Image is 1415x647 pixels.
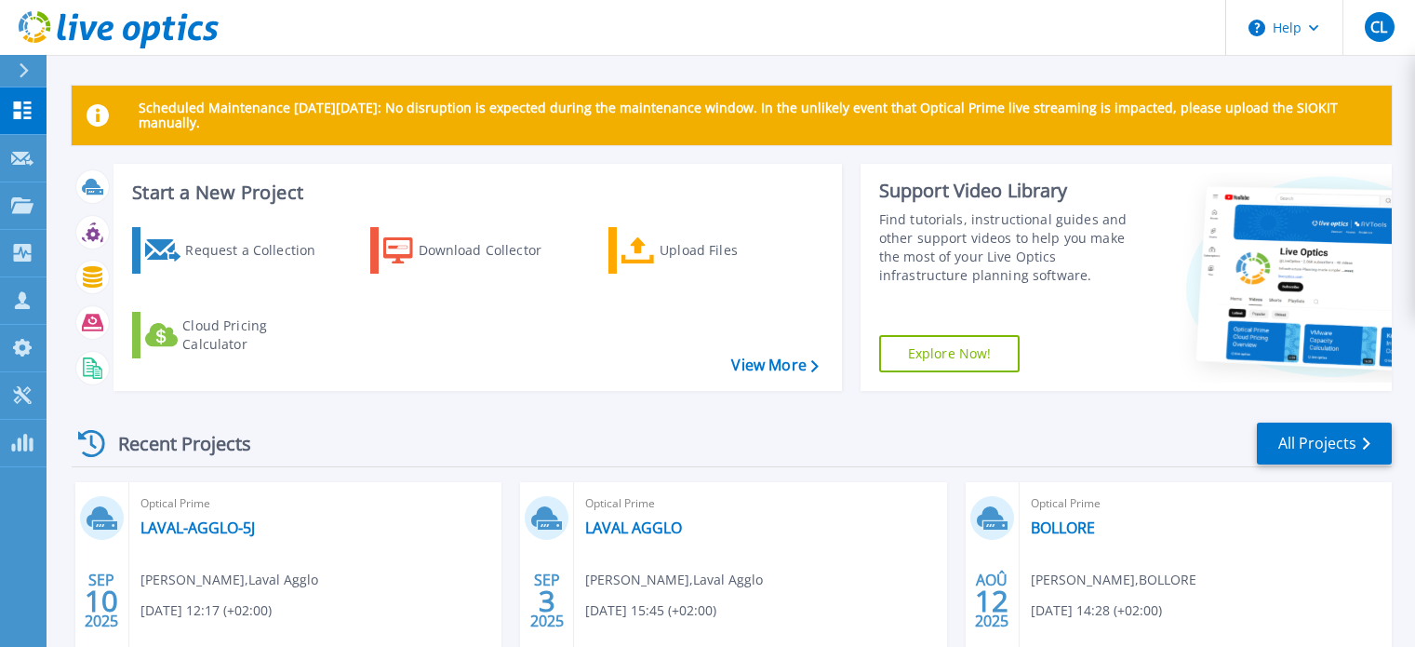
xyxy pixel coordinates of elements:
[975,593,1008,609] span: 12
[140,600,272,621] span: [DATE] 12:17 (+02:00)
[132,227,340,274] a: Request a Collection
[660,232,808,269] div: Upload Files
[529,567,565,635] div: SEP 2025
[608,227,816,274] a: Upload Files
[879,179,1146,203] div: Support Video Library
[974,567,1009,635] div: AOÛ 2025
[84,567,119,635] div: SEP 2025
[585,519,682,537] a: LAVAL AGGLO
[731,357,818,374] a: View More
[1031,519,1095,537] a: BOLLORE
[370,227,578,274] a: Download Collector
[185,232,334,269] div: Request a Collection
[139,101,1377,130] p: Scheduled Maintenance [DATE][DATE]: No disruption is expected during the maintenance window. In t...
[72,421,276,466] div: Recent Projects
[132,312,340,358] a: Cloud Pricing Calculator
[140,493,490,514] span: Optical Prime
[140,570,318,590] span: [PERSON_NAME] , Laval Agglo
[879,210,1146,285] div: Find tutorials, instructional guides and other support videos to help you make the most of your L...
[182,317,331,354] div: Cloud Pricing Calculator
[85,593,118,609] span: 10
[140,519,255,537] a: LAVAL-AGGLO-5J
[879,335,1021,372] a: Explore Now!
[1370,20,1387,34] span: CL
[1031,570,1196,590] span: [PERSON_NAME] , BOLLORE
[585,600,716,621] span: [DATE] 15:45 (+02:00)
[1031,600,1162,621] span: [DATE] 14:28 (+02:00)
[585,493,935,514] span: Optical Prime
[132,182,818,203] h3: Start a New Project
[585,570,763,590] span: [PERSON_NAME] , Laval Agglo
[1031,493,1381,514] span: Optical Prime
[1257,423,1392,465] a: All Projects
[539,593,555,609] span: 3
[419,232,567,269] div: Download Collector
